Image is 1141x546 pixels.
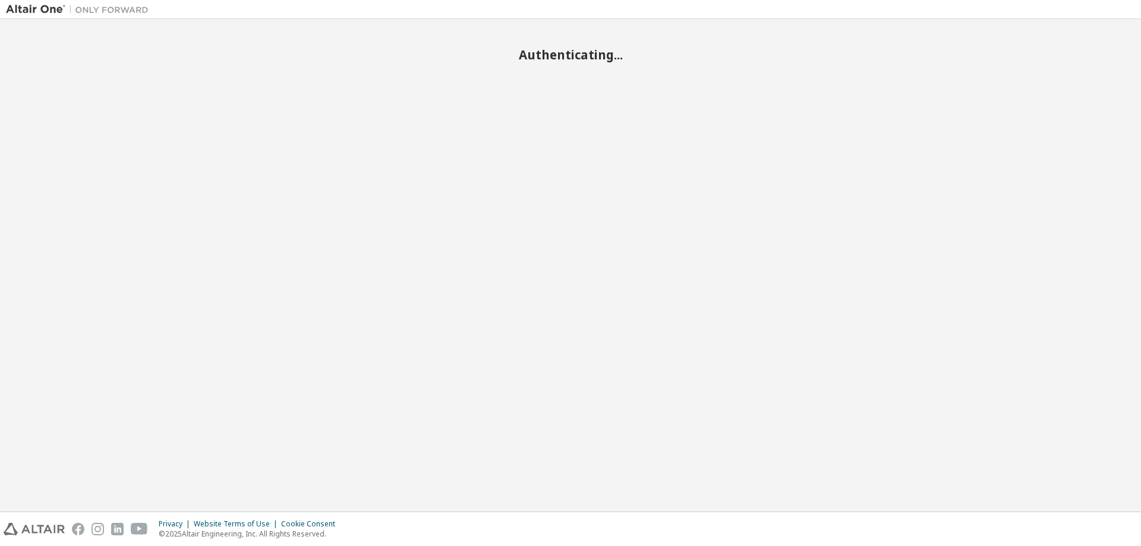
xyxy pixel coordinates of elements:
img: youtube.svg [131,523,148,535]
img: facebook.svg [72,523,84,535]
div: Cookie Consent [281,519,342,529]
img: altair_logo.svg [4,523,65,535]
div: Website Terms of Use [194,519,281,529]
img: Altair One [6,4,155,15]
img: instagram.svg [92,523,104,535]
p: © 2025 Altair Engineering, Inc. All Rights Reserved. [159,529,342,539]
img: linkedin.svg [111,523,124,535]
div: Privacy [159,519,194,529]
h2: Authenticating... [6,47,1135,62]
